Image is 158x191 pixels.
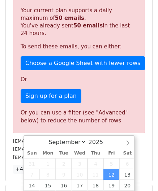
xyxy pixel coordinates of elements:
span: August 31, 2025 [24,158,40,169]
span: September 2, 2025 [56,158,72,169]
span: September 18, 2025 [87,180,103,191]
span: Thu [87,151,103,156]
span: September 9, 2025 [56,169,72,180]
small: [EMAIL_ADDRESS][DOMAIN_NAME] [13,138,94,144]
span: September 1, 2025 [40,158,56,169]
span: September 7, 2025 [24,169,40,180]
span: September 6, 2025 [119,158,135,169]
input: Year [86,139,112,146]
span: September 3, 2025 [72,158,87,169]
span: Fri [103,151,119,156]
p: To send these emails, you can either: [21,43,137,51]
span: Sun [24,151,40,156]
span: September 11, 2025 [87,169,103,180]
small: [EMAIL_ADDRESS][DOMAIN_NAME] [13,155,94,160]
a: +47 more [13,165,43,174]
span: September 17, 2025 [72,180,87,191]
span: Wed [72,151,87,156]
span: September 14, 2025 [24,180,40,191]
span: September 19, 2025 [103,180,119,191]
p: Your current plan supports a daily maximum of . You've already sent in the last 24 hours. [21,7,137,37]
a: Sign up for a plan [21,89,81,103]
span: Mon [40,151,56,156]
span: September 15, 2025 [40,180,56,191]
p: Or [21,76,137,83]
strong: 50 emails [55,15,84,21]
span: Tue [56,151,72,156]
div: Or you can use a filter (see "Advanced" below) to reduce the number of rows [21,109,137,125]
a: Choose a Google Sheet with fewer rows [21,56,145,70]
strong: 50 emails [73,22,103,29]
span: September 13, 2025 [119,169,135,180]
span: September 20, 2025 [119,180,135,191]
span: Sat [119,151,135,156]
span: September 4, 2025 [87,158,103,169]
span: September 10, 2025 [72,169,87,180]
span: September 16, 2025 [56,180,72,191]
small: [EMAIL_ADDRESS][DOMAIN_NAME] [13,146,94,152]
span: September 5, 2025 [103,158,119,169]
span: September 8, 2025 [40,169,56,180]
span: September 12, 2025 [103,169,119,180]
